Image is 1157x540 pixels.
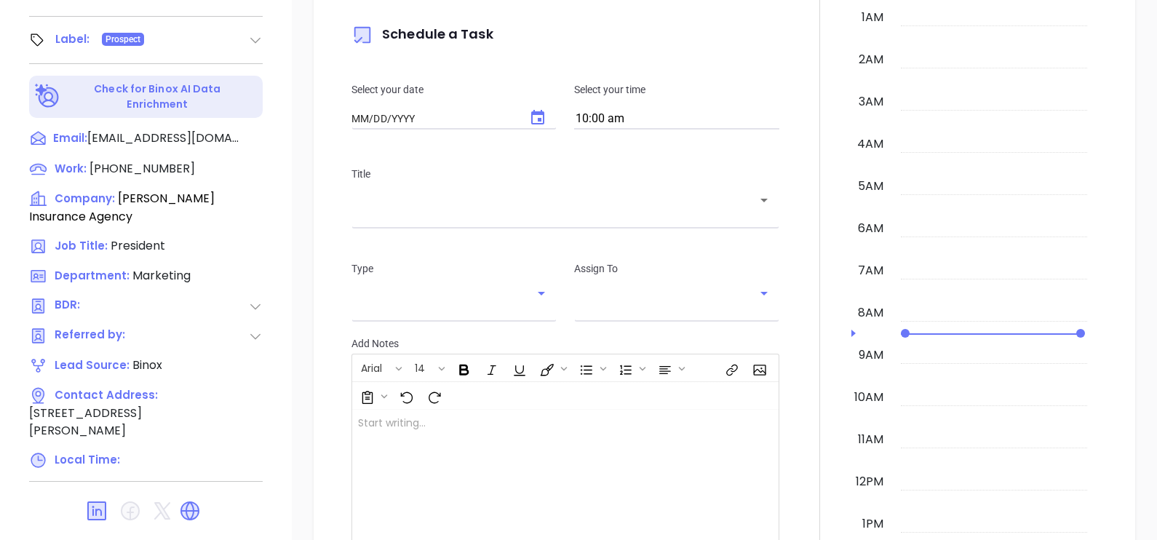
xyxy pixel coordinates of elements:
[574,261,779,277] p: Assign To
[407,361,432,371] span: 14
[351,25,493,43] span: Schedule a Task
[353,356,405,381] span: Font family
[351,261,557,277] p: Type
[745,356,771,381] span: Insert Image
[859,515,886,533] div: 1pm
[392,384,418,408] span: Undo
[29,405,142,439] span: [STREET_ADDRESS][PERSON_NAME]
[531,283,552,303] button: Open
[856,93,886,111] div: 3am
[533,356,570,381] span: Fill color or set the text color
[717,356,744,381] span: Insert link
[55,191,115,206] span: Company:
[55,327,130,345] span: Referred by:
[505,356,531,381] span: Underline
[853,473,886,491] div: 12pm
[651,356,688,381] span: Align
[63,82,253,112] p: Check for Binox AI Data Enrichment
[29,190,215,225] span: [PERSON_NAME] Insurance Agency
[855,431,886,448] div: 11am
[106,31,141,47] span: Prospect
[55,268,130,283] span: Department:
[477,356,504,381] span: Italic
[55,387,158,402] span: Contact Address:
[90,160,195,177] span: [PHONE_NUMBER]
[351,113,514,125] input: MM/DD/YYYY
[520,100,555,135] button: Choose date, selected date is Oct 14, 2025
[55,357,130,373] span: Lead Source:
[55,161,87,176] span: Work :
[407,356,448,381] span: Font size
[35,84,60,109] img: Ai-Enrich-DaqCidB-.svg
[407,356,436,381] button: 14
[420,384,446,408] span: Redo
[351,166,779,182] p: Title
[855,220,886,237] div: 6am
[856,51,886,68] div: 2am
[55,452,120,467] span: Local Time:
[351,335,779,352] p: Add Notes
[754,283,774,303] button: Open
[450,356,476,381] span: Bold
[754,190,774,210] button: Open
[55,238,108,253] span: Job Title:
[55,297,130,315] span: BDR:
[851,389,886,406] div: 10am
[53,130,87,148] span: Email:
[856,346,886,364] div: 9am
[855,304,886,322] div: 8am
[859,9,886,26] div: 1am
[572,356,610,381] span: Insert Unordered List
[611,356,649,381] span: Insert Ordered List
[353,384,391,408] span: Surveys
[574,82,779,98] p: Select your time
[855,262,886,279] div: 7am
[854,135,886,153] div: 4am
[111,237,165,254] span: President
[351,82,557,98] p: Select your date
[55,28,90,50] div: Label:
[132,357,162,373] span: Binox
[354,361,389,371] span: Arial
[354,356,393,381] button: Arial
[87,130,240,147] span: [EMAIL_ADDRESS][DOMAIN_NAME]
[855,178,886,195] div: 5am
[132,267,191,284] span: Marketing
